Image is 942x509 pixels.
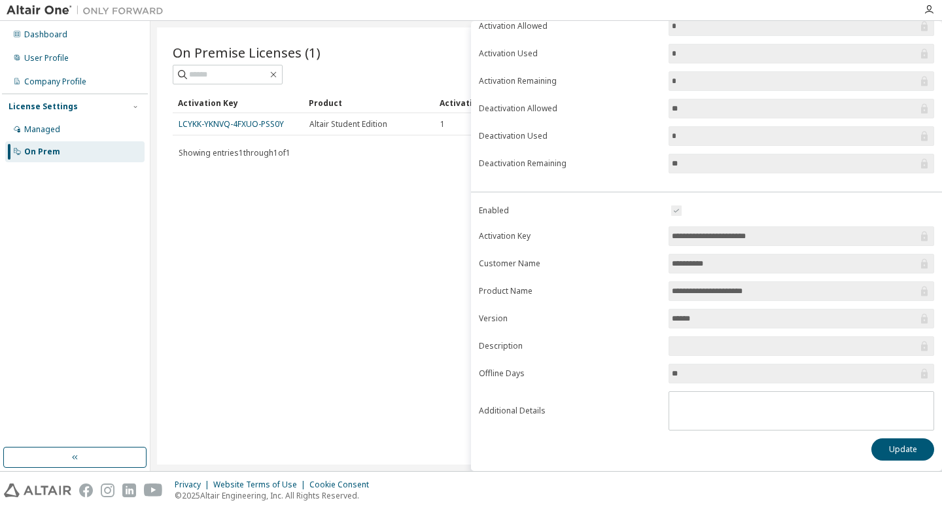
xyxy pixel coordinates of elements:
div: User Profile [24,53,69,63]
label: Activation Used [479,48,661,59]
div: Company Profile [24,77,86,87]
div: On Prem [24,147,60,157]
span: Altair Student Edition [309,119,387,130]
div: Cookie Consent [309,480,377,490]
label: Deactivation Allowed [479,103,661,114]
button: Update [871,438,934,461]
div: Product [309,92,429,113]
img: Altair One [7,4,170,17]
span: 1 [440,119,445,130]
label: Deactivation Used [479,131,661,141]
p: © 2025 Altair Engineering, Inc. All Rights Reserved. [175,490,377,501]
div: Dashboard [24,29,67,40]
span: Showing entries 1 through 1 of 1 [179,147,290,158]
label: Additional Details [479,406,661,416]
label: Description [479,341,661,351]
label: Activation Key [479,231,661,241]
label: Activation Remaining [479,76,661,86]
img: instagram.svg [101,483,114,497]
img: facebook.svg [79,483,93,497]
label: Product Name [479,286,661,296]
div: Managed [24,124,60,135]
img: altair_logo.svg [4,483,71,497]
div: Activation Key [178,92,298,113]
label: Offline Days [479,368,661,379]
label: Customer Name [479,258,661,269]
div: Privacy [175,480,213,490]
a: LCYKK-YKNVQ-4FXUO-PSS0Y [179,118,284,130]
label: Enabled [479,205,661,216]
label: Version [479,313,661,324]
label: Activation Allowed [479,21,661,31]
div: Activation Allowed [440,92,560,113]
img: youtube.svg [144,483,163,497]
img: linkedin.svg [122,483,136,497]
div: License Settings [9,101,78,112]
label: Deactivation Remaining [479,158,661,169]
span: On Premise Licenses (1) [173,43,321,61]
div: Website Terms of Use [213,480,309,490]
